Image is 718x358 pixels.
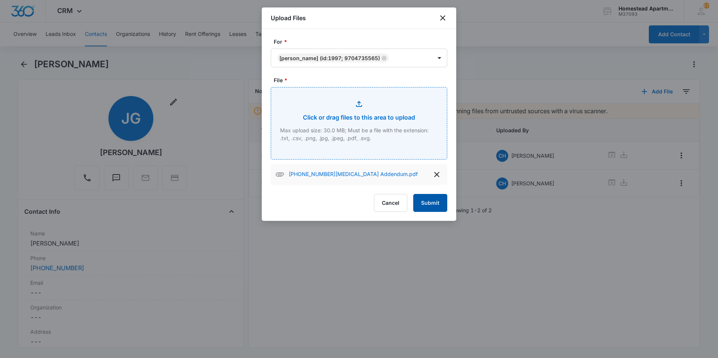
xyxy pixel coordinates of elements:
label: File [274,76,450,84]
div: Remove Jasmine Galloway (ID:1997; 9704735565) [380,55,387,61]
button: Cancel [374,194,407,212]
p: [PHONE_NUMBER][MEDICAL_DATA] Addendum.pdf [289,170,418,179]
button: close [438,13,447,22]
div: [PERSON_NAME] (ID:1997; 9704735565) [279,55,380,61]
button: Submit [413,194,447,212]
button: delete [431,169,443,180]
label: For [274,38,450,46]
h1: Upload Files [271,13,306,22]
